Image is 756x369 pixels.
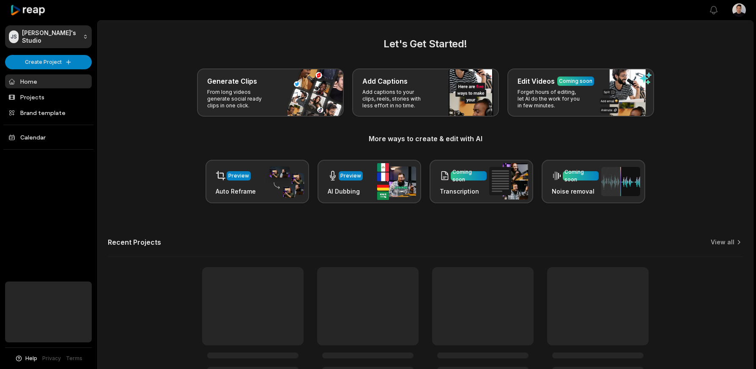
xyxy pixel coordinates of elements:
a: View all [711,238,734,246]
button: Help [15,355,37,362]
div: Coming soon [452,168,485,183]
h3: Transcription [440,187,487,196]
h3: Noise removal [552,187,599,196]
h3: Auto Reframe [216,187,256,196]
a: Home [5,74,92,88]
a: Calendar [5,130,92,144]
div: Coming soon [564,168,597,183]
h3: AI Dubbing [328,187,363,196]
h3: Edit Videos [518,76,555,86]
img: auto_reframe.png [265,165,304,198]
a: Projects [5,90,92,104]
div: Preview [228,172,249,180]
img: noise_removal.png [601,167,640,196]
a: Terms [66,355,82,362]
p: From long videos generate social ready clips in one click. [207,89,273,109]
h3: Add Captions [362,76,408,86]
img: ai_dubbing.png [377,163,416,200]
a: Brand template [5,106,92,120]
p: Add captions to your clips, reels, stories with less effort in no time. [362,89,428,109]
p: Forget hours of editing, let AI do the work for you in few minutes. [518,89,583,109]
div: JS [9,30,19,43]
img: transcription.png [489,163,528,200]
div: Coming soon [559,77,592,85]
h3: Generate Clips [207,76,257,86]
button: Create Project [5,55,92,69]
a: Privacy [42,355,61,362]
h3: More ways to create & edit with AI [108,134,743,144]
span: Help [25,355,37,362]
div: Preview [340,172,361,180]
h2: Recent Projects [108,238,161,246]
p: [PERSON_NAME]'s Studio [22,29,79,44]
h2: Let's Get Started! [108,36,743,52]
